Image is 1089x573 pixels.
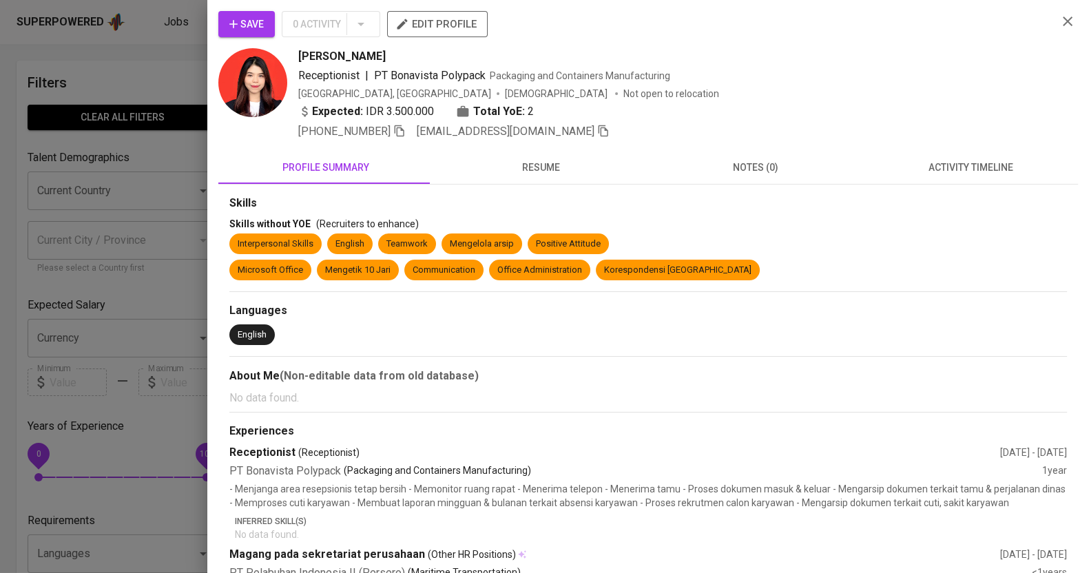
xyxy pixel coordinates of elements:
span: [PHONE_NUMBER] [298,125,391,138]
span: (Receptionist) [298,446,360,459]
div: [GEOGRAPHIC_DATA], [GEOGRAPHIC_DATA] [298,87,491,101]
span: Packaging and Containers Manufacturing [490,70,670,81]
div: [DATE] - [DATE] [1000,548,1067,561]
img: f78a5a8c8a752aaeaf8980dd28df07b3.jpg [218,48,287,117]
span: (Other HR Positions) [428,548,516,561]
span: activity timeline [871,159,1070,176]
div: Office Administration [497,264,582,277]
div: Korespondensi [GEOGRAPHIC_DATA] [604,264,751,277]
p: (Packaging and Containers Manufacturing) [344,463,531,479]
p: - Menjanga area resepsionis tetap bersih - Memonitor ruang rapat - Menerima telepon - Menerima ta... [229,482,1067,510]
div: Skills [229,196,1067,211]
div: Receptionist [229,445,1000,461]
div: Communication [413,264,475,277]
div: Microsoft Office [238,264,303,277]
span: (Recruiters to enhance) [316,218,419,229]
div: 1 year [1042,463,1067,479]
span: resume [442,159,640,176]
div: Mengetik 10 Jari [325,264,391,277]
div: PT Bonavista Polypack [229,463,1042,479]
span: notes (0) [656,159,855,176]
p: Not open to relocation [623,87,719,101]
button: edit profile [387,11,488,37]
div: IDR 3.500.000 [298,103,434,120]
div: English [238,329,267,342]
span: profile summary [227,159,425,176]
span: edit profile [398,15,477,33]
div: Mengelola arsip [450,238,514,251]
span: Save [229,16,264,33]
span: PT Bonavista Polypack [374,69,486,82]
div: English [335,238,364,251]
button: Save [218,11,275,37]
p: No data found. [235,528,1067,541]
p: Inferred Skill(s) [235,515,1067,528]
b: Expected: [312,103,363,120]
div: Teamwork [386,238,428,251]
span: Skills without YOE [229,218,311,229]
span: | [365,67,369,84]
div: Magang pada sekretariat perusahaan [229,547,1000,563]
span: 2 [528,103,534,120]
a: edit profile [387,18,488,29]
b: (Non-editable data from old database) [280,369,479,382]
div: Positive Attitude [536,238,601,251]
div: Experiences [229,424,1067,439]
div: About Me [229,368,1067,384]
span: Receptionist [298,69,360,82]
div: Interpersonal Skills [238,238,313,251]
div: [DATE] - [DATE] [1000,446,1067,459]
span: [PERSON_NAME] [298,48,386,65]
span: [EMAIL_ADDRESS][DOMAIN_NAME] [417,125,594,138]
b: Total YoE: [473,103,525,120]
p: No data found. [229,390,1067,406]
span: [DEMOGRAPHIC_DATA] [505,87,610,101]
div: Languages [229,303,1067,319]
